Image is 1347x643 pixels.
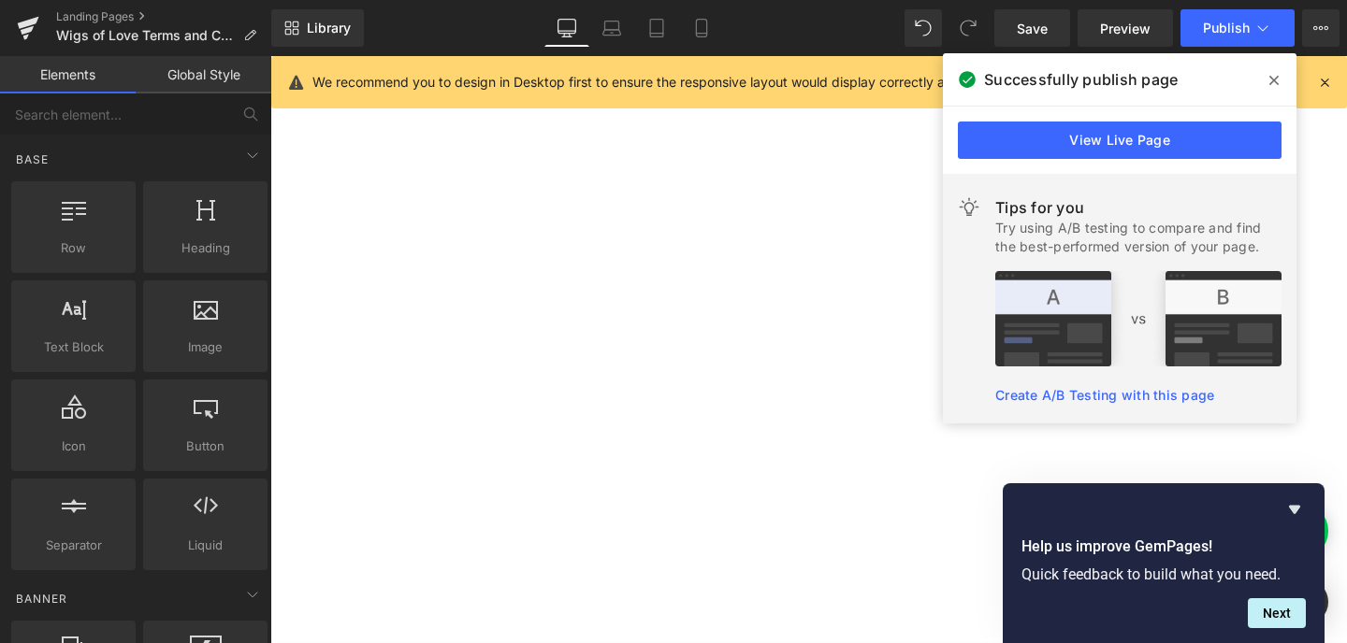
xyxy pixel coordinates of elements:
div: Try using A/B testing to compare and find the best-performed version of your page. [995,219,1282,256]
span: Icon [17,436,130,456]
div: Tips for you [995,196,1282,219]
a: Tablet [634,9,679,47]
img: tip.png [995,271,1282,366]
button: Next question [1248,598,1306,628]
a: Desktop [544,9,589,47]
span: Separator [17,536,130,555]
a: View Live Page [958,121,1282,159]
span: Image [149,337,262,357]
a: New Library [271,9,364,47]
p: Quick feedback to build what you need. [1021,565,1306,583]
img: light.svg [958,196,980,219]
div: Help us improve GemPages! [1021,498,1306,628]
span: Button [149,436,262,456]
button: Publish [1180,9,1295,47]
p: We recommend you to design in Desktop first to ensure the responsive layout would display correct... [312,72,1168,93]
span: Heading [149,238,262,258]
span: Wigs of Love Terms and Conditions [56,28,236,43]
a: Landing Pages [56,9,271,24]
h2: Help us improve GemPages! [1021,536,1306,558]
span: Text Block [17,337,130,357]
span: Save [1017,19,1048,38]
span: Publish [1203,21,1250,36]
a: Laptop [589,9,634,47]
a: Mobile [679,9,724,47]
span: Banner [14,590,69,607]
span: Library [307,20,351,36]
span: Successfully publish page [984,68,1178,91]
button: More [1302,9,1340,47]
span: Liquid [149,536,262,555]
a: Create A/B Testing with this page [995,387,1214,403]
button: Hide survey [1283,498,1306,521]
span: Row [17,238,130,258]
a: Global Style [136,56,271,93]
a: Preview [1078,9,1173,47]
button: Undo [905,9,942,47]
span: Preview [1100,19,1151,38]
button: Redo [949,9,987,47]
span: Base [14,150,51,168]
